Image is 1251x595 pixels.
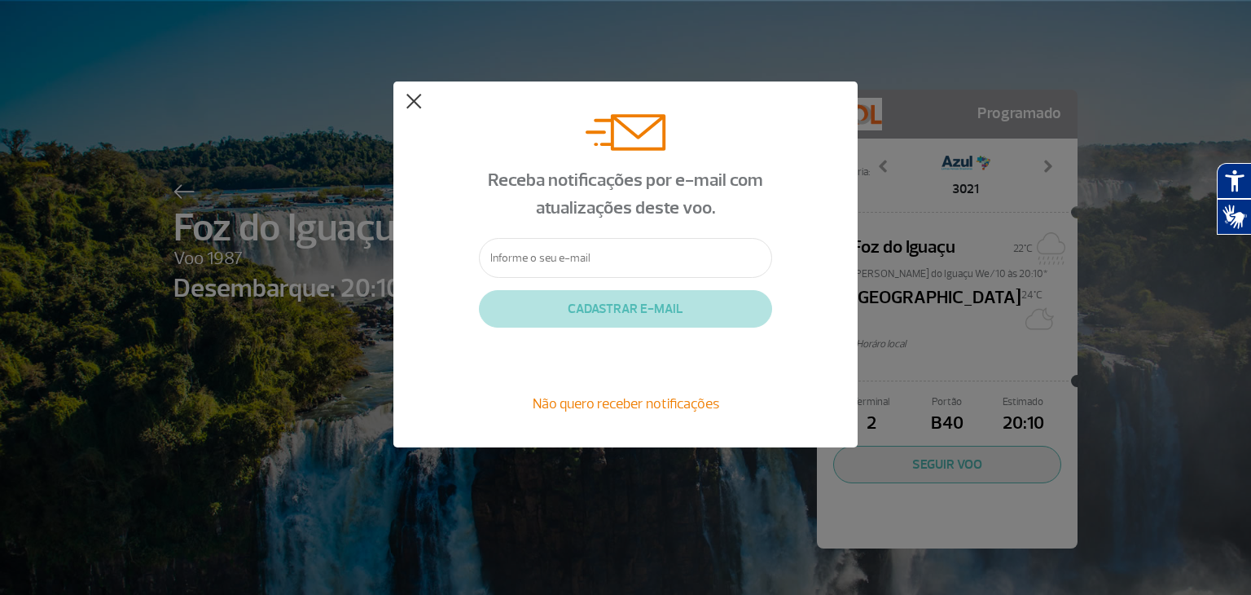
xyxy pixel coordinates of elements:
[1217,163,1251,235] div: Plugin de acessibilidade da Hand Talk.
[488,169,763,219] span: Receba notificações por e-mail com atualizações deste voo.
[479,290,772,328] button: CADASTRAR E-MAIL
[1217,199,1251,235] button: Abrir tradutor de língua de sinais.
[533,394,719,412] span: Não quero receber notificações
[479,238,772,278] input: Informe o seu e-mail
[1217,163,1251,199] button: Abrir recursos assistivos.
